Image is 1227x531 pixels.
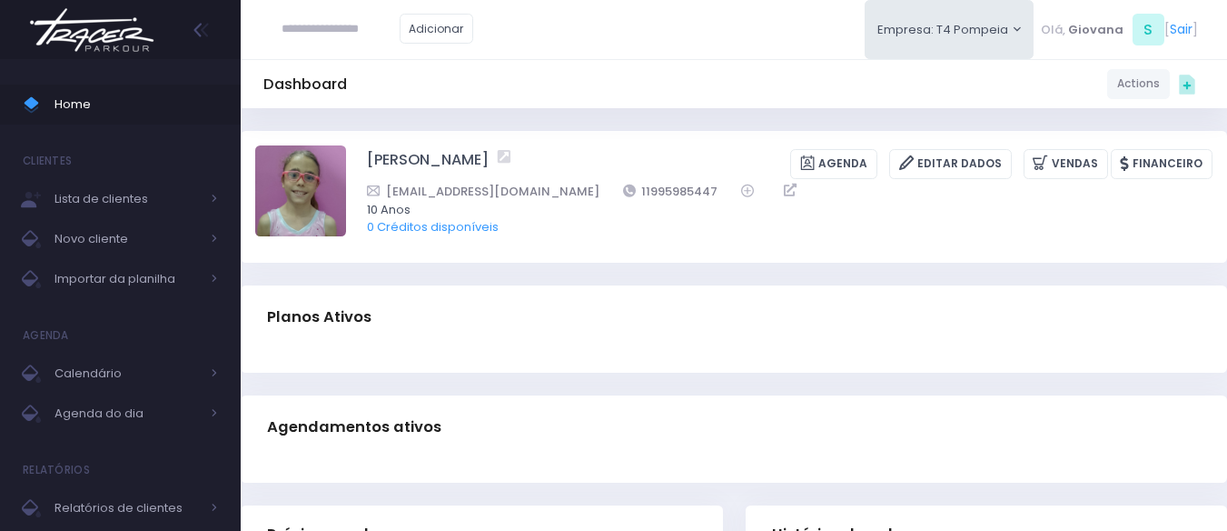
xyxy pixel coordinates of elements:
[1041,21,1065,39] span: Olá,
[623,182,718,201] a: 11995985447
[889,149,1012,179] a: Editar Dados
[367,218,499,235] a: 0 Créditos disponíveis
[263,75,347,94] h5: Dashboard
[267,291,371,343] h3: Planos Ativos
[255,145,346,236] img: Nina Magalhães de Oliveira
[367,201,1189,219] span: 10 Anos
[1024,149,1108,179] a: Vendas
[54,267,200,291] span: Importar da planilha
[1034,9,1204,50] div: [ ]
[790,149,877,179] a: Agenda
[54,93,218,116] span: Home
[54,187,200,211] span: Lista de clientes
[367,149,489,179] a: [PERSON_NAME]
[367,182,599,201] a: [EMAIL_ADDRESS][DOMAIN_NAME]
[1107,69,1170,99] a: Actions
[23,317,69,354] h4: Agenda
[54,402,200,426] span: Agenda do dia
[1133,14,1164,45] span: S
[400,14,474,44] a: Adicionar
[23,452,90,488] h4: Relatórios
[54,362,200,386] span: Calendário
[54,496,200,520] span: Relatórios de clientes
[1111,149,1212,179] a: Financeiro
[1170,20,1192,39] a: Sair
[267,401,441,453] h3: Agendamentos ativos
[54,227,200,251] span: Novo cliente
[23,143,72,179] h4: Clientes
[1068,21,1123,39] span: Giovana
